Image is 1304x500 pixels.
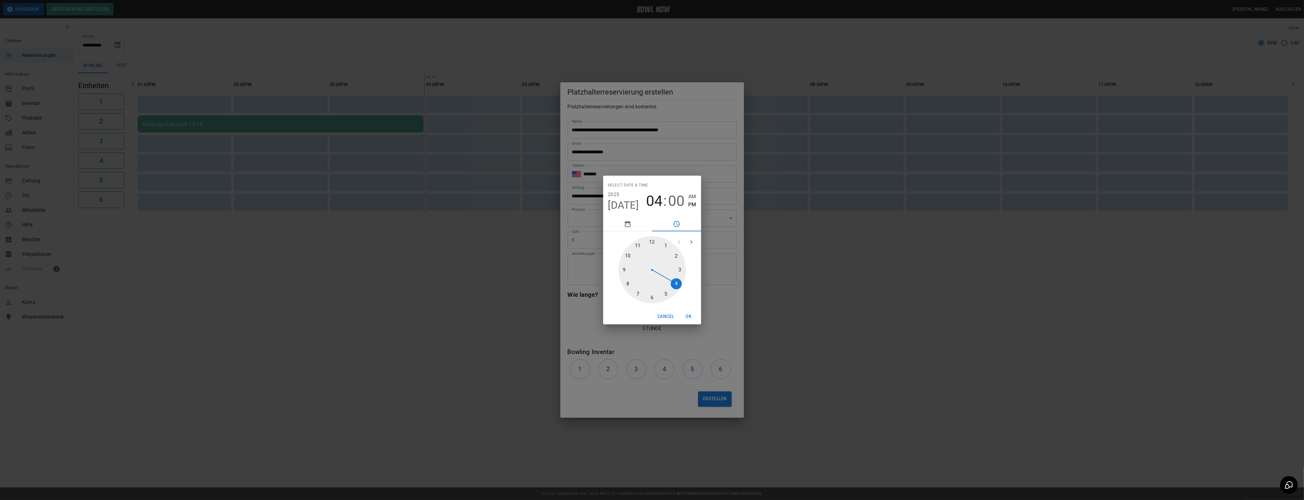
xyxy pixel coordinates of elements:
button: open next view [685,236,697,248]
button: OK [679,311,699,322]
button: pick date [603,217,652,231]
button: Cancel [655,311,676,322]
span: : [663,192,667,210]
span: Select date & time [608,181,648,190]
button: [DATE] [608,199,639,212]
button: 04 [646,192,663,210]
button: PM [688,200,696,209]
button: AM [688,192,696,201]
button: pick time [652,217,701,231]
button: 00 [668,192,685,210]
button: 2025 [608,190,619,199]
